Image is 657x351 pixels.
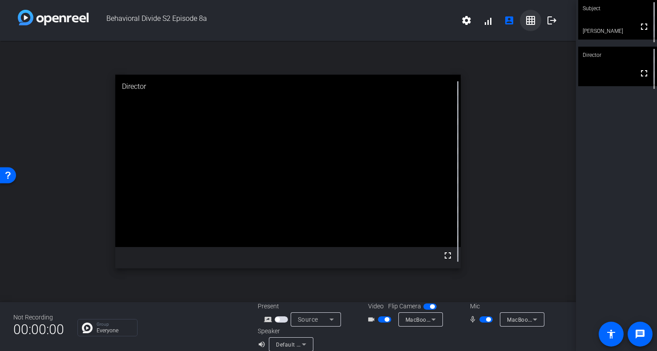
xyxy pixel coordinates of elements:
[388,302,421,311] span: Flip Camera
[82,323,93,333] img: Chat Icon
[368,302,384,311] span: Video
[367,314,378,325] mat-icon: videocam_outline
[276,341,379,348] span: Default - External Headphones (Built-in)
[97,328,133,333] p: Everyone
[504,15,515,26] mat-icon: account_box
[406,316,496,323] span: MacBook Pro Camera (0000:0001)
[442,250,453,261] mat-icon: fullscreen
[639,68,649,79] mat-icon: fullscreen
[525,15,536,26] mat-icon: grid_on
[469,314,479,325] mat-icon: mic_none
[461,15,472,26] mat-icon: settings
[578,47,657,64] div: Director
[639,21,649,32] mat-icon: fullscreen
[258,339,268,350] mat-icon: volume_up
[635,329,645,339] mat-icon: message
[461,302,550,311] div: Mic
[298,316,318,323] span: Source
[13,319,64,340] span: 00:00:00
[115,75,461,99] div: Director
[264,314,275,325] mat-icon: screen_share_outline
[13,313,64,322] div: Not Recording
[97,322,133,327] p: Group
[18,10,89,25] img: white-gradient.svg
[507,316,598,323] span: MacBook Pro Microphone (Built-in)
[547,15,557,26] mat-icon: logout
[606,329,616,339] mat-icon: accessibility
[258,327,311,336] div: Speaker
[477,10,499,31] button: signal_cellular_alt
[258,302,347,311] div: Present
[89,10,456,31] span: Behavioral Divide S2 Episode 8a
